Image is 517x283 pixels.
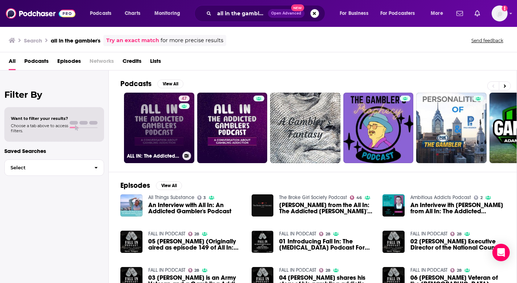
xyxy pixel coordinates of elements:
a: 28 [319,268,330,272]
a: 28 [188,268,199,272]
h3: all in the gambler's [51,37,100,44]
a: An Interivew ith Brian Hatch from All In: The Addicted Gambler's Podcast [410,202,505,214]
a: FALL IN PODCAST [279,231,316,237]
span: Charts [125,8,140,19]
span: 28 [326,269,330,272]
a: All Things Substance [148,194,194,201]
h2: Episodes [120,181,150,190]
a: FALL IN PODCAST [410,231,447,237]
span: 02 [PERSON_NAME] Executive Director of the National Council on [MEDICAL_DATA] (Originally aired a... [410,238,505,251]
a: PodcastsView All [120,79,183,88]
a: Credits [123,55,141,70]
button: open menu [376,8,426,19]
img: 02 Keith Whyte Executive Director of the National Council on Problem Gambling (Originally aired a... [382,231,405,253]
span: More [431,8,443,19]
button: View All [157,80,183,88]
h2: Filter By [4,89,104,100]
a: 28 [450,268,462,272]
a: Show notifications dropdown [454,7,466,20]
span: 28 [194,269,199,272]
a: 47ALL IN: The Addicted [PERSON_NAME]'s Podcast [124,93,194,163]
span: Choose a tab above to access filters. [11,123,68,133]
span: 01 Introducing Fall In: The [MEDICAL_DATA] Podcast For Military Service Members and Veterans Prod... [279,238,374,251]
img: Podchaser - Follow, Share and Rate Podcasts [6,7,75,20]
a: The Broke Girl Society Podcast [279,194,347,201]
img: An Interivew ith Brian Hatch from All In: The Addicted Gambler's Podcast [382,194,405,217]
span: Episodes [57,55,81,70]
a: 01 Introducing Fall In: The Problem Gambling Podcast For Military Service Members and Veterans Pr... [279,238,374,251]
a: 02 Keith Whyte Executive Director of the National Council on Problem Gambling (Originally aired a... [410,238,505,251]
a: Podcasts [24,55,49,70]
button: open menu [426,8,452,19]
svg: Add a profile image [502,5,508,11]
a: 05 Heather Chapman (Originally aired as episode 149 of All In: The Addicted Gambler's Podcast) #m... [148,238,243,251]
span: 3 [203,196,206,199]
a: 46 [350,195,362,200]
span: 47 [182,95,187,102]
a: All [9,55,16,70]
span: 05 [PERSON_NAME] (Originally aired as episode 149 of All In: The Addicted [PERSON_NAME]'s Podcast... [148,238,243,251]
a: 28 [188,232,199,236]
a: FALL IN PODCAST [148,231,185,237]
a: FALL IN PODCAST [148,267,185,273]
button: Select [4,159,104,176]
a: Try an exact match [106,36,159,45]
span: Podcasts [90,8,111,19]
a: FALL IN PODCAST [410,267,447,273]
button: Send feedback [469,37,505,44]
span: for more precise results [161,36,223,45]
span: An Interivew ith [PERSON_NAME] from All In: The Addicted [PERSON_NAME]'s Podcast [410,202,505,214]
span: For Business [340,8,368,19]
a: FALL IN PODCAST [279,267,316,273]
a: 28 [319,232,330,236]
button: Show profile menu [492,5,508,21]
p: Saved Searches [4,147,104,154]
a: 28 [450,232,462,236]
a: An Interview with All In: An Addicted Gambler's Podcast [148,202,243,214]
button: View All [156,181,182,190]
img: 05 Heather Chapman (Originally aired as episode 149 of All In: The Addicted Gambler's Podcast) #m... [120,231,142,253]
div: Open Intercom Messenger [492,244,510,261]
span: For Podcasters [380,8,415,19]
span: 2 [480,196,483,199]
button: Open AdvancedNew [268,9,305,18]
img: 01 Introducing Fall In: The Problem Gambling Podcast For Military Service Members and Veterans Pr... [252,231,274,253]
span: Networks [90,55,114,70]
a: EpisodesView All [120,181,182,190]
button: open menu [149,8,190,19]
span: Logged in as veronica.smith [492,5,508,21]
h3: ALL IN: The Addicted [PERSON_NAME]'s Podcast [127,153,179,159]
a: Lists [150,55,161,70]
button: open menu [335,8,377,19]
div: Search podcasts, credits, & more... [201,5,332,22]
img: An Interview with All In: An Addicted Gambler's Podcast [120,194,142,217]
button: open menu [85,8,121,19]
span: 46 [356,196,362,199]
a: Show notifications dropdown [472,7,483,20]
span: 28 [457,233,462,236]
a: 2 [474,195,483,200]
span: Want to filter your results? [11,116,68,121]
a: 47 [179,96,190,101]
span: Monitoring [154,8,180,19]
img: Brian Hatch from the All In: The Addicted Gambler's Podcast [252,194,274,217]
input: Search podcasts, credits, & more... [214,8,268,19]
a: Charts [120,8,145,19]
a: Brian Hatch from the All In: The Addicted Gambler's Podcast [279,202,374,214]
span: [PERSON_NAME] from the All In: The Addicted [PERSON_NAME]'s Podcast [279,202,374,214]
h2: Podcasts [120,79,152,88]
span: 28 [194,233,199,236]
h3: Search [24,37,42,44]
span: New [291,4,304,11]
